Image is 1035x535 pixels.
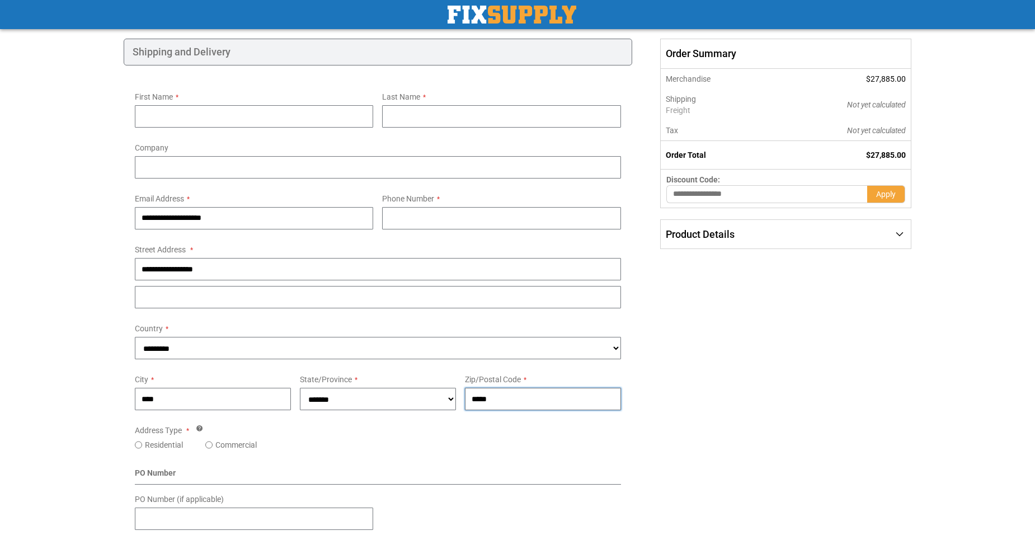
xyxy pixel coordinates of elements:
[135,375,148,384] span: City
[660,39,911,69] span: Order Summary
[465,375,521,384] span: Zip/Postal Code
[448,6,576,24] img: Fix Industrial Supply
[660,120,771,141] th: Tax
[866,74,906,83] span: $27,885.00
[215,439,257,450] label: Commercial
[876,190,896,199] span: Apply
[135,467,621,485] div: PO Number
[448,6,576,24] a: store logo
[666,151,706,159] strong: Order Total
[145,439,183,450] label: Residential
[135,92,173,101] span: First Name
[135,324,163,333] span: Country
[135,143,168,152] span: Company
[866,151,906,159] span: $27,885.00
[135,495,224,504] span: PO Number (if applicable)
[660,69,771,89] th: Merchandise
[867,185,905,203] button: Apply
[135,426,182,435] span: Address Type
[300,375,352,384] span: State/Province
[666,175,720,184] span: Discount Code:
[382,194,434,203] span: Phone Number
[135,245,186,254] span: Street Address
[666,95,696,104] span: Shipping
[382,92,420,101] span: Last Name
[666,228,735,240] span: Product Details
[847,126,906,135] span: Not yet calculated
[847,100,906,109] span: Not yet calculated
[124,39,632,65] div: Shipping and Delivery
[666,105,766,116] span: Freight
[135,194,184,203] span: Email Address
